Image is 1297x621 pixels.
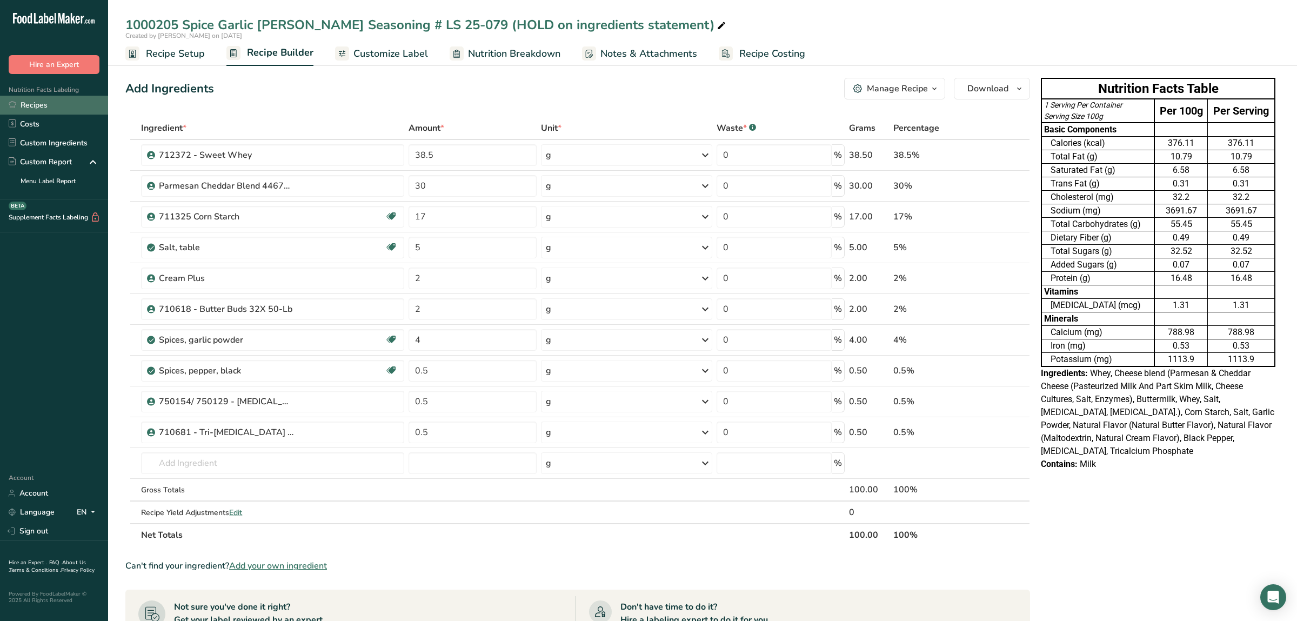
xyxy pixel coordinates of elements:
[1154,99,1208,123] td: Per 100g
[159,241,294,254] div: Salt, table
[849,506,890,519] div: 0
[893,333,978,346] div: 4%
[1210,150,1272,163] div: 10.79
[125,31,242,40] span: Created by [PERSON_NAME] on [DATE]
[867,82,928,95] div: Manage Recipe
[159,149,294,162] div: 712372 - Sweet Whey
[546,364,551,377] div: g
[546,457,551,470] div: g
[1157,326,1205,339] div: 788.98
[546,149,551,162] div: g
[1041,326,1154,339] td: Calcium (mg)
[849,483,890,496] div: 100.00
[9,566,61,574] a: Terms & Conditions .
[893,426,978,439] div: 0.5%
[1157,218,1205,231] div: 55.45
[582,42,697,66] a: Notes & Attachments
[139,523,846,546] th: Net Totals
[546,303,551,316] div: g
[1041,353,1154,367] td: Potassium (mg)
[159,395,294,408] div: 750154/ 750129 - [MEDICAL_DATA] (NON-GMO)
[1210,339,1272,352] div: 0.53
[893,483,978,496] div: 100%
[893,395,978,408] div: 0.5%
[9,503,55,522] a: Language
[1041,231,1154,245] td: Dietary Fiber (g)
[1041,368,1088,378] span: Ingredients:
[159,210,294,223] div: 711325 Corn Starch
[1210,326,1272,339] div: 788.98
[9,55,99,74] button: Hire an Expert
[1157,137,1205,150] div: 376.11
[1210,204,1272,217] div: 3691.67
[849,364,890,377] div: 0.50
[1041,245,1154,258] td: Total Sugars (g)
[1041,312,1154,326] td: Minerals
[546,210,551,223] div: g
[159,426,294,439] div: 710681 - Tri-[MEDICAL_DATA] 50-Lb
[125,42,205,66] a: Recipe Setup
[9,156,72,168] div: Custom Report
[1041,177,1154,191] td: Trans Fat (g)
[77,506,99,519] div: EN
[1210,177,1272,190] div: 0.31
[1041,191,1154,204] td: Cholesterol (mg)
[546,333,551,346] div: g
[125,559,1030,572] div: Can't find your ingredient?
[1044,112,1084,121] span: Serving Size
[61,566,95,574] a: Privacy Policy
[1041,272,1154,285] td: Protein (g)
[1210,231,1272,244] div: 0.49
[893,364,978,377] div: 0.5%
[1157,177,1205,190] div: 0.31
[353,46,428,61] span: Customize Label
[1157,258,1205,271] div: 0.07
[717,122,756,135] div: Waste
[1041,339,1154,353] td: Iron (mg)
[954,78,1030,99] button: Download
[1157,204,1205,217] div: 3691.67
[1157,164,1205,177] div: 6.58
[893,241,978,254] div: 5%
[159,333,294,346] div: Spices, garlic powder
[1041,368,1274,456] span: Whey, Cheese blend (Parmesan & Cheddar Cheese (Pasteurized Milk And Part Skim Milk, Cheese Cultur...
[1041,204,1154,218] td: Sodium (mg)
[159,364,294,377] div: Spices, pepper, black
[546,272,551,285] div: g
[1041,78,1275,99] th: Nutrition Facts Table
[1041,285,1154,299] td: Vitamins
[141,484,404,496] div: Gross Totals
[849,426,890,439] div: 0.50
[1210,191,1272,204] div: 32.2
[1157,353,1205,366] div: 1113.9
[893,179,978,192] div: 30%
[739,46,805,61] span: Recipe Costing
[1080,459,1096,469] span: Milk
[1041,150,1154,164] td: Total Fat (g)
[1086,112,1103,121] span: 100g
[450,42,560,66] a: Nutrition Breakdown
[1041,137,1154,150] td: Calories (kcal)
[1044,99,1152,111] div: 1 Serving Per Container
[849,272,890,285] div: 2.00
[125,15,728,35] div: 1000205 Spice Garlic [PERSON_NAME] Seasoning # LS 25-079 (HOLD on ingredients statement)
[891,523,980,546] th: 100%
[849,122,875,135] span: Grams
[1157,245,1205,258] div: 32.52
[893,303,978,316] div: 2%
[141,122,186,135] span: Ingredient
[1157,191,1205,204] div: 32.2
[849,303,890,316] div: 2.00
[1041,164,1154,177] td: Saturated Fat (g)
[1210,164,1272,177] div: 6.58
[1041,218,1154,231] td: Total Carbohydrates (g)
[9,559,47,566] a: Hire an Expert .
[1210,218,1272,231] div: 55.45
[967,82,1008,95] span: Download
[1041,299,1154,312] td: [MEDICAL_DATA] (mcg)
[1210,258,1272,271] div: 0.07
[1157,150,1205,163] div: 10.79
[229,508,242,518] span: Edit
[1210,137,1272,150] div: 376.11
[141,452,404,474] input: Add Ingredient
